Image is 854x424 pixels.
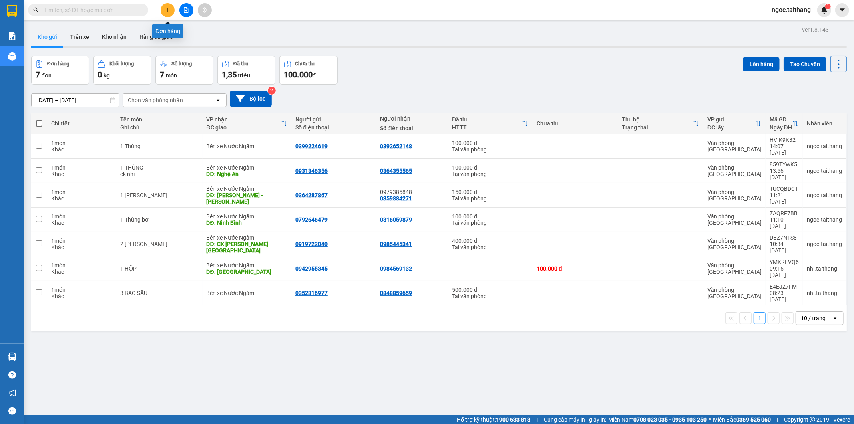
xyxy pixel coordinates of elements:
[810,417,815,422] span: copyright
[165,7,171,13] span: plus
[207,213,287,220] div: Bến xe Nước Ngầm
[33,7,39,13] span: search
[207,269,287,275] div: DĐ: HÀ TĨNH
[743,57,780,71] button: Lên hàng
[770,216,799,229] div: 11:10 [DATE]
[198,3,212,17] button: aim
[807,241,842,247] div: ngoc.taithang
[770,259,799,265] div: YMKRFVQ6
[233,61,248,67] div: Đã thu
[618,113,703,134] th: Toggle SortBy
[51,238,113,244] div: 1 món
[380,195,412,202] div: 0359884271
[807,216,842,223] div: ngoc.taithang
[452,189,528,195] div: 150.000 đ
[633,416,707,423] strong: 0708 023 035 - 0935 103 250
[8,52,16,61] img: warehouse-icon
[709,418,711,421] span: ⚪️
[448,113,532,134] th: Toggle SortBy
[537,415,538,424] span: |
[452,293,528,299] div: Tại văn phòng
[268,87,276,95] sup: 2
[736,416,771,423] strong: 0369 525 060
[703,113,766,134] th: Toggle SortBy
[770,137,799,143] div: HVIK9K32
[770,168,799,180] div: 13:56 [DATE]
[707,262,762,275] div: Văn phòng [GEOGRAPHIC_DATA]
[93,56,151,85] button: Khối lượng0kg
[96,27,133,46] button: Kho nhận
[295,168,328,174] div: 0931346356
[707,164,762,177] div: Văn phòng [GEOGRAPHIC_DATA]
[98,70,102,79] span: 0
[207,234,287,241] div: Bến xe Nước Ngầm
[770,234,799,241] div: DBZ7N1S8
[160,70,164,79] span: 7
[128,96,183,104] div: Chọn văn phòng nhận
[452,140,528,146] div: 100.000 đ
[284,70,313,79] span: 100.000
[770,283,799,290] div: E4EJZ7FM
[770,186,799,192] div: TUCQBDCT
[51,293,113,299] div: Khác
[825,4,831,9] sup: 1
[295,265,328,272] div: 0942955345
[765,5,817,15] span: ngoc.taithang
[120,116,198,123] div: Tên món
[120,171,198,177] div: ck nhi
[713,415,771,424] span: Miền Bắc
[51,120,113,127] div: Chi tiết
[155,56,213,85] button: Số lượng7món
[452,171,528,177] div: Tại văn phòng
[51,213,113,220] div: 1 món
[770,192,799,205] div: 11:21 [DATE]
[207,186,287,192] div: Bến xe Nước Ngầm
[807,143,842,149] div: ngoc.taithang
[452,195,528,202] div: Tại văn phòng
[537,265,614,272] div: 100.000 đ
[802,25,829,34] div: ver 1.8.143
[42,72,52,79] span: đơn
[295,116,372,123] div: Người gửi
[179,3,193,17] button: file-add
[766,113,803,134] th: Toggle SortBy
[380,143,412,149] div: 0392652148
[207,124,281,131] div: ĐC giao
[215,97,221,103] svg: open
[207,192,287,205] div: DĐ: Cống Trúc - Thanh Hóa
[8,371,16,379] span: question-circle
[120,124,198,131] div: Ghi chú
[109,61,134,67] div: Khối lượng
[770,124,792,131] div: Ngày ĐH
[452,116,522,123] div: Đã thu
[770,210,799,216] div: ZAQRF7BB
[47,61,69,67] div: Đơn hàng
[161,3,175,17] button: plus
[120,290,198,296] div: 3 BAO SÂU
[807,290,842,296] div: nhi.taithang
[120,143,198,149] div: 1 Thùng
[133,27,179,46] button: Hàng đã giao
[770,290,799,303] div: 08:23 [DATE]
[380,115,444,122] div: Người nhận
[120,216,198,223] div: 1 Thùng bơ
[608,415,707,424] span: Miền Nam
[51,220,113,226] div: Khác
[120,265,198,272] div: 1 HỘP
[452,244,528,250] div: Tại văn phòng
[51,262,113,269] div: 1 món
[217,56,275,85] button: Đã thu1,35 triệu
[707,116,755,123] div: VP gửi
[36,70,40,79] span: 7
[452,238,528,244] div: 400.000 đ
[770,143,799,156] div: 14:07 [DATE]
[707,140,762,153] div: Văn phòng [GEOGRAPHIC_DATA]
[295,192,328,198] div: 0364287867
[32,94,119,107] input: Select a date range.
[777,415,778,424] span: |
[51,171,113,177] div: Khác
[801,314,826,322] div: 10 / trang
[452,164,528,171] div: 100.000 đ
[313,72,316,79] span: đ
[295,61,316,67] div: Chưa thu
